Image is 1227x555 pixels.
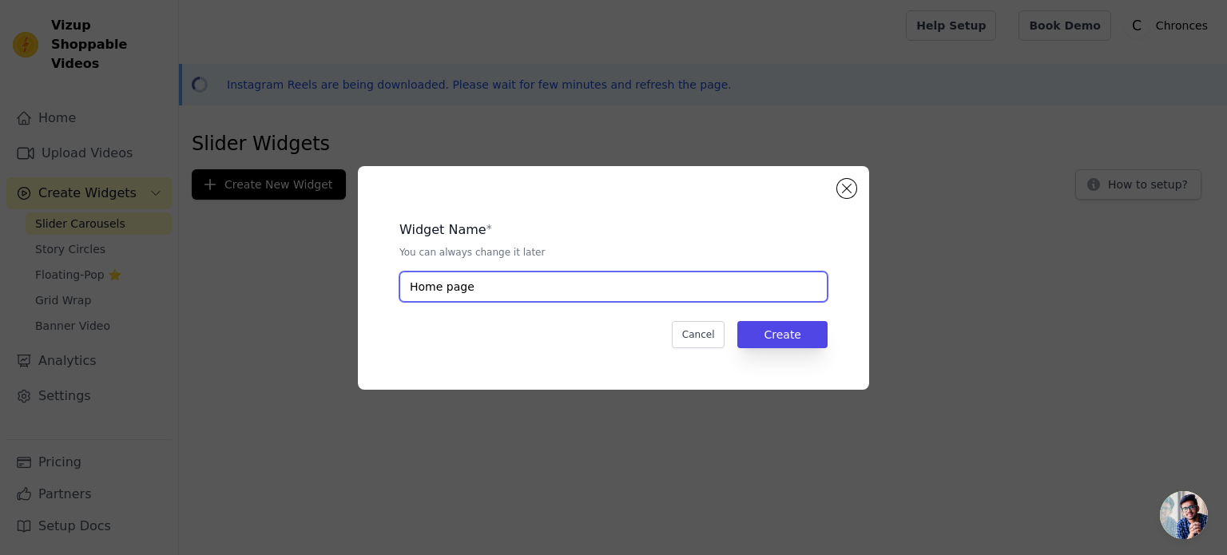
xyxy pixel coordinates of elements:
[737,321,828,348] button: Create
[399,220,486,240] legend: Widget Name
[672,321,725,348] button: Cancel
[399,246,828,259] p: You can always change it later
[837,179,856,198] button: Close modal
[1160,491,1208,539] a: Ouvrir le chat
